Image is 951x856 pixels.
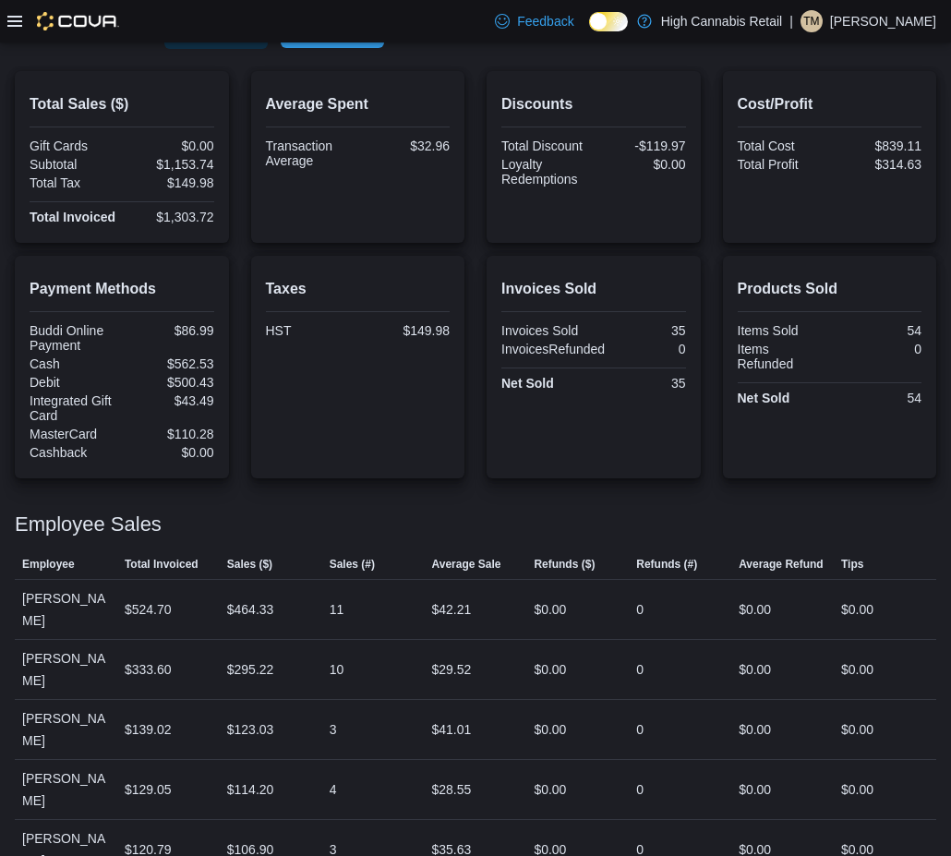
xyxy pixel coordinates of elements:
[126,210,214,224] div: $1,303.72
[361,323,450,338] div: $149.98
[15,640,117,699] div: [PERSON_NAME]
[30,175,118,190] div: Total Tax
[830,10,936,32] p: [PERSON_NAME]
[597,157,686,172] div: $0.00
[636,658,644,681] div: 0
[330,718,337,741] div: 3
[330,598,344,621] div: 11
[501,376,554,391] strong: Net Sold
[841,658,873,681] div: $0.00
[126,139,214,153] div: $0.00
[126,393,214,408] div: $43.49
[22,557,75,572] span: Employee
[126,445,214,460] div: $0.00
[227,778,274,801] div: $114.20
[125,718,172,741] div: $139.02
[125,557,199,572] span: Total Invoiced
[330,658,344,681] div: 10
[501,139,590,153] div: Total Discount
[517,12,573,30] span: Feedback
[126,427,214,441] div: $110.28
[126,375,214,390] div: $500.43
[126,157,214,172] div: $1,153.74
[501,93,686,115] h2: Discounts
[833,323,921,338] div: 54
[330,778,337,801] div: 4
[841,598,873,621] div: $0.00
[661,10,783,32] p: High Cannabis Retail
[534,658,566,681] div: $0.00
[488,3,581,40] a: Feedback
[30,427,118,441] div: MasterCard
[597,376,686,391] div: 35
[432,557,501,572] span: Average Sale
[738,323,826,338] div: Items Sold
[501,323,590,338] div: Invoices Sold
[125,598,172,621] div: $524.70
[432,718,472,741] div: $41.01
[227,557,272,572] span: Sales ($)
[266,323,355,338] div: HST
[266,278,451,300] h2: Taxes
[738,278,922,300] h2: Products Sold
[15,580,117,639] div: [PERSON_NAME]
[597,139,686,153] div: -$119.97
[30,375,118,390] div: Debit
[803,10,819,32] span: TM
[501,342,605,356] div: InvoicesRefunded
[636,557,697,572] span: Refunds (#)
[30,210,115,224] strong: Total Invoiced
[589,12,628,31] input: Dark Mode
[30,393,118,423] div: Integrated Gift Card
[30,445,118,460] div: Cashback
[227,658,274,681] div: $295.22
[739,778,771,801] div: $0.00
[30,278,214,300] h2: Payment Methods
[266,93,451,115] h2: Average Spent
[30,157,118,172] div: Subtotal
[841,557,863,572] span: Tips
[739,718,771,741] div: $0.00
[738,93,922,115] h2: Cost/Profit
[833,157,921,172] div: $314.63
[15,700,117,759] div: [PERSON_NAME]
[30,139,118,153] div: Gift Cards
[841,718,873,741] div: $0.00
[432,658,472,681] div: $29.52
[801,10,823,32] div: Tonisha Misuraca
[534,718,566,741] div: $0.00
[636,598,644,621] div: 0
[589,31,590,32] span: Dark Mode
[534,557,595,572] span: Refunds ($)
[361,139,450,153] div: $32.96
[534,778,566,801] div: $0.00
[30,323,118,353] div: Buddi Online Payment
[227,598,274,621] div: $464.33
[126,323,214,338] div: $86.99
[266,139,355,168] div: Transaction Average
[738,139,826,153] div: Total Cost
[833,391,921,405] div: 54
[432,598,472,621] div: $42.21
[739,598,771,621] div: $0.00
[636,778,644,801] div: 0
[125,778,172,801] div: $129.05
[789,10,793,32] p: |
[738,157,826,172] div: Total Profit
[738,342,826,371] div: Items Refunded
[501,278,686,300] h2: Invoices Sold
[833,342,921,356] div: 0
[30,356,118,371] div: Cash
[37,12,119,30] img: Cova
[15,513,162,536] h3: Employee Sales
[227,718,274,741] div: $123.03
[432,778,472,801] div: $28.55
[125,658,172,681] div: $333.60
[534,598,566,621] div: $0.00
[833,139,921,153] div: $839.11
[126,356,214,371] div: $562.53
[330,557,375,572] span: Sales (#)
[501,157,590,187] div: Loyalty Redemptions
[30,93,214,115] h2: Total Sales ($)
[15,760,117,819] div: [PERSON_NAME]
